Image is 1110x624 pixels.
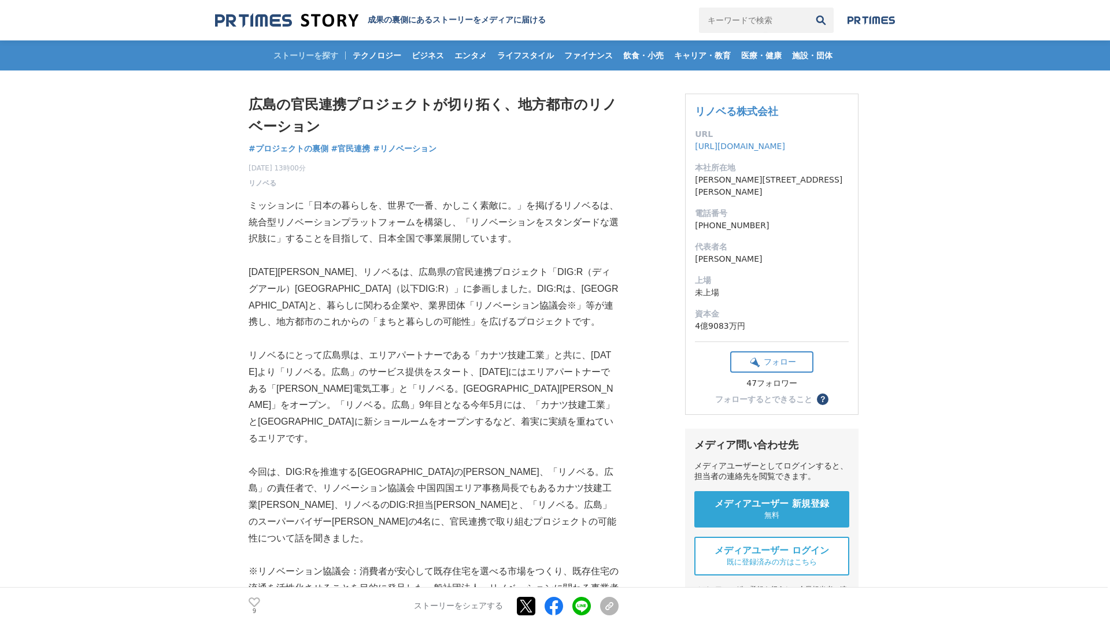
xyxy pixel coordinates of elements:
span: #リノベーション [373,143,436,154]
img: prtimes [848,16,895,25]
a: [URL][DOMAIN_NAME] [695,142,785,151]
span: エンタメ [450,50,491,61]
span: 飲食・小売 [619,50,668,61]
p: 9 [249,608,260,614]
a: #リノベーション [373,143,436,155]
span: ビジネス [407,50,449,61]
p: [DATE][PERSON_NAME]、リノベるは、広島県の官民連携プロジェクト「DIG:R（ディグアール）[GEOGRAPHIC_DATA]（以下DIG:R）」に参画しました。DIG:Rは、[... [249,264,619,330]
dd: 未上場 [695,287,849,299]
button: 検索 [808,8,834,33]
span: 無料 [764,510,779,521]
dt: URL [695,128,849,140]
a: キャリア・教育 [669,40,735,70]
a: ファイナンス [560,40,617,70]
a: メディアユーザー 新規登録 無料 [694,491,849,528]
span: キャリア・教育 [669,50,735,61]
span: ？ [819,395,827,403]
span: 医療・健康 [737,50,786,61]
span: テクノロジー [348,50,406,61]
dt: 上場 [695,274,849,287]
a: リノベる株式会社 [695,105,778,117]
input: キーワードで検索 [699,8,808,33]
span: メディアユーザー 新規登録 [715,498,829,510]
a: 医療・健康 [737,40,786,70]
span: #プロジェクトの裏側 [249,143,328,154]
div: メディアユーザーとしてログインすると、担当者の連絡先を閲覧できます。 [694,461,849,482]
div: 47フォロワー [730,378,813,389]
dd: [PERSON_NAME][STREET_ADDRESS][PERSON_NAME] [695,174,849,198]
dt: 本社所在地 [695,162,849,174]
dt: 資本金 [695,308,849,320]
dt: 電話番号 [695,207,849,220]
div: メディア問い合わせ先 [694,438,849,452]
span: 既に登録済みの方はこちら [727,557,817,567]
p: 今回は、DIG:Rを推進する[GEOGRAPHIC_DATA]の[PERSON_NAME]、「リノベる。広島」の責任者で、リノベーション協議会 中国四国エリア事務局長でもあるカナツ技建工業[PE... [249,464,619,547]
dd: 4億9083万円 [695,320,849,332]
dd: [PHONE_NUMBER] [695,220,849,232]
a: エンタメ [450,40,491,70]
img: 成果の裏側にあるストーリーをメディアに届ける [215,13,358,28]
h2: 成果の裏側にあるストーリーをメディアに届ける [368,15,546,25]
dt: 代表者名 [695,241,849,253]
span: メディアユーザー ログイン [715,545,829,557]
div: フォローするとできること [715,395,812,403]
span: ファイナンス [560,50,617,61]
h1: 広島の官民連携プロジェクトが切り拓く、地方都市のリノベーション [249,94,619,138]
a: 飲食・小売 [619,40,668,70]
dd: [PERSON_NAME] [695,253,849,265]
a: 施設・団体 [787,40,837,70]
p: リノベるにとって広島県は、エリアパートナーである「カナツ技建工業」と共に、[DATE]より「リノベる。広島」のサービス提供をスタート、[DATE]にはエリアパートナーである「[PERSON_NA... [249,347,619,447]
button: フォロー [730,351,813,373]
a: テクノロジー [348,40,406,70]
span: #官民連携 [331,143,371,154]
a: #官民連携 [331,143,371,155]
p: ストーリーをシェアする [414,601,503,611]
a: リノベる [249,178,276,188]
span: ライフスタイル [493,50,558,61]
a: 成果の裏側にあるストーリーをメディアに届ける 成果の裏側にあるストーリーをメディアに届ける [215,13,546,28]
button: ？ [817,393,828,405]
a: メディアユーザー ログイン 既に登録済みの方はこちら [694,537,849,575]
a: ライフスタイル [493,40,558,70]
p: ※リノベーション協議会：消費者が安心して既存住宅を選べる市場をつくり、既存住宅の流通を活性化させることを目的に発足した一般社団法人。リノベーションに関わる事業者737社（カナツ技建工業とリノベる... [249,563,619,613]
span: [DATE] 13時00分 [249,163,306,173]
span: 施設・団体 [787,50,837,61]
a: ビジネス [407,40,449,70]
p: ミッションに「日本の暮らしを、世界で一番、かしこく素敵に。」を掲げるリノベるは、統合型リノベーションプラットフォームを構築し、「リノベーションをスタンダードな選択肢に」することを目指して、日本全... [249,198,619,247]
a: #プロジェクトの裏側 [249,143,328,155]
